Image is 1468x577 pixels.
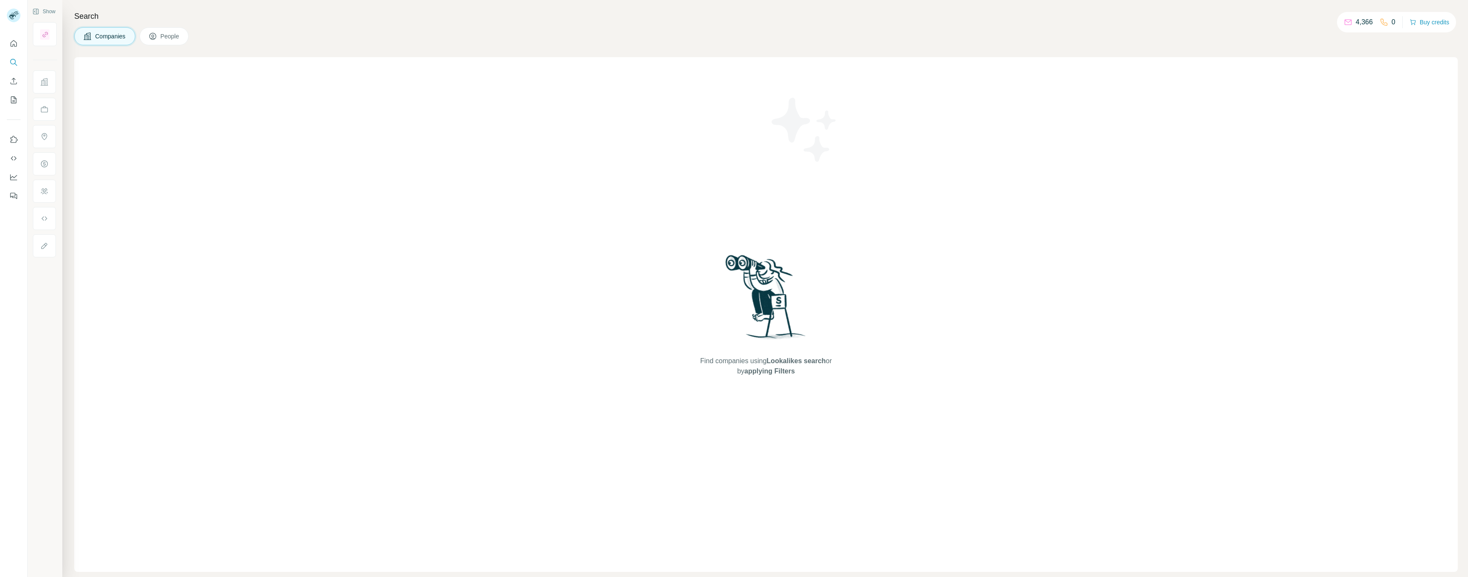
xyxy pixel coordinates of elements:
[1392,17,1395,27] p: 0
[95,32,126,41] span: Companies
[7,151,20,166] button: Use Surfe API
[74,10,1458,22] h4: Search
[766,91,843,168] img: Surfe Illustration - Stars
[744,367,795,375] span: applying Filters
[7,132,20,147] button: Use Surfe on LinkedIn
[7,36,20,51] button: Quick start
[7,188,20,204] button: Feedback
[160,32,180,41] span: People
[7,73,20,89] button: Enrich CSV
[766,357,826,364] span: Lookalikes search
[7,55,20,70] button: Search
[1356,17,1373,27] p: 4,366
[7,92,20,108] button: My lists
[722,253,810,348] img: Surfe Illustration - Woman searching with binoculars
[1410,16,1449,28] button: Buy credits
[26,5,61,18] button: Show
[7,169,20,185] button: Dashboard
[698,356,834,376] span: Find companies using or by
